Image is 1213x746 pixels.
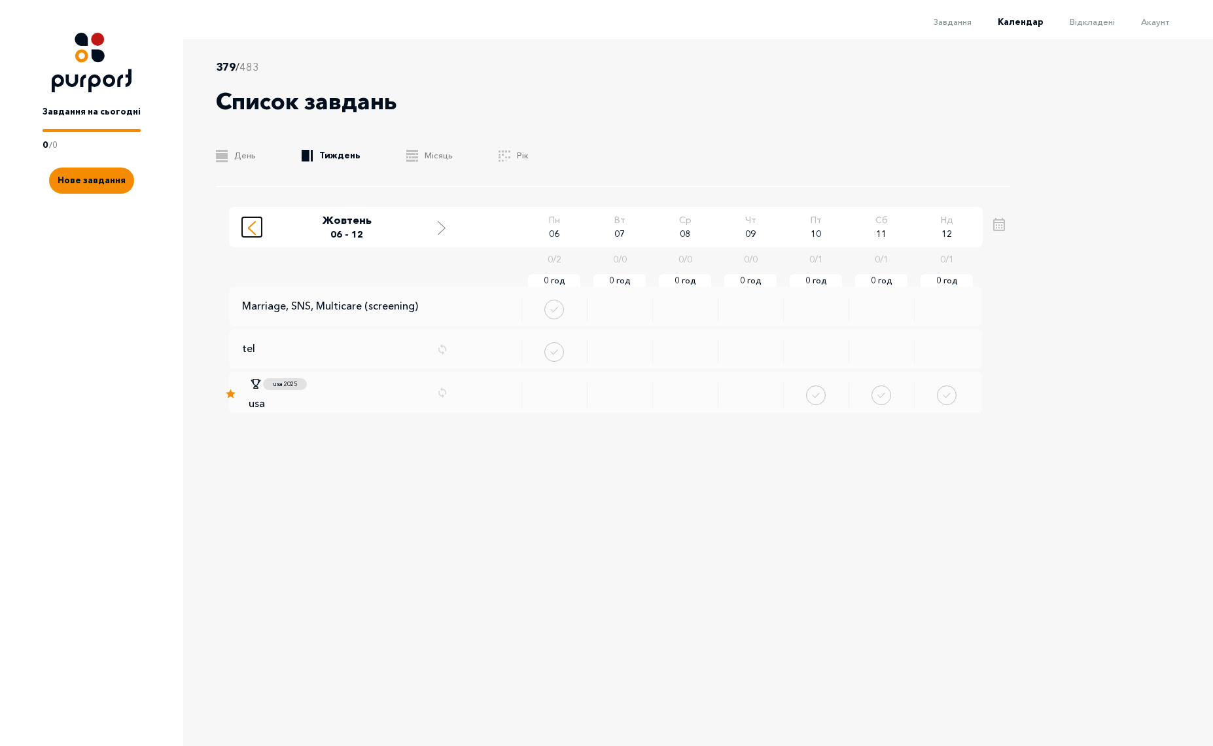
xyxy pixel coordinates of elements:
[52,33,132,92] img: Logo icon
[236,60,239,73] span: /
[436,344,448,355] img: Repeat icon
[745,227,756,241] span: 09
[880,253,883,265] span: /
[989,213,1009,233] button: Open calendar
[216,84,397,119] p: Список завдань
[614,227,625,241] span: 07
[934,16,972,27] span: Завдання
[949,253,954,265] span: 1
[875,213,888,227] span: Сб
[941,213,953,227] span: Нд
[1070,16,1115,27] span: Відкладені
[811,213,822,227] span: Пт
[659,274,711,287] span: 0 год
[613,253,618,265] span: 0
[614,213,625,227] span: Вт
[528,274,580,287] span: 0 год
[679,213,692,227] span: Ср
[818,253,823,265] span: 1
[883,253,888,265] span: 1
[406,149,453,162] a: Місяць
[875,253,880,265] span: 0
[998,16,1044,27] span: Календар
[548,253,553,265] span: 0
[436,387,448,399] img: Repeat icon
[549,213,560,227] span: Пн
[940,253,945,265] span: 0
[724,274,777,287] span: 0 год
[809,253,815,265] span: 0
[49,168,134,194] button: Create new task
[43,139,48,152] p: 0
[972,16,1044,27] a: Календар
[43,92,141,151] a: Завдання на сьогодні0/0
[811,227,821,241] span: 10
[921,274,973,287] span: 0 год
[907,16,972,27] a: Завдання
[618,253,622,265] span: /
[622,253,627,265] span: 0
[678,253,684,265] span: 0
[273,380,297,389] p: usa 2025
[855,274,907,287] span: 0 год
[499,149,529,162] a: Рік
[790,274,842,287] span: 0 год
[330,228,363,241] span: 06 - 12
[49,151,134,194] a: Create new task
[239,60,259,73] span: 483
[749,253,752,265] span: /
[556,253,561,265] span: 2
[49,139,52,152] p: /
[593,274,646,287] span: 0 год
[216,60,236,73] span: 379
[323,212,372,228] p: Жовтень
[432,217,451,237] button: Move to next week
[43,105,141,118] p: Завдання на сьогодні
[52,139,58,152] p: 0
[752,253,758,265] span: 0
[549,227,559,241] span: 06
[302,149,360,162] a: Тиждень
[1115,16,1169,27] a: Акаунт
[216,149,256,162] a: День
[876,227,887,241] span: 11
[941,227,952,241] span: 12
[744,253,749,265] span: 0
[815,253,818,265] span: /
[687,253,692,265] span: 0
[945,253,949,265] span: /
[680,227,690,241] span: 08
[553,253,556,265] span: /
[1141,16,1169,27] span: Акаунт
[58,175,126,185] span: Нове завдання
[242,300,418,312] a: Marriage, SNS, Multicare (screening)
[242,342,255,355] a: tel
[745,213,756,227] span: Чт
[242,217,262,237] button: Move to previous week
[249,375,313,394] a: usa 2025
[249,397,313,410] a: usa
[684,253,687,265] span: /
[1044,16,1115,27] a: Відкладені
